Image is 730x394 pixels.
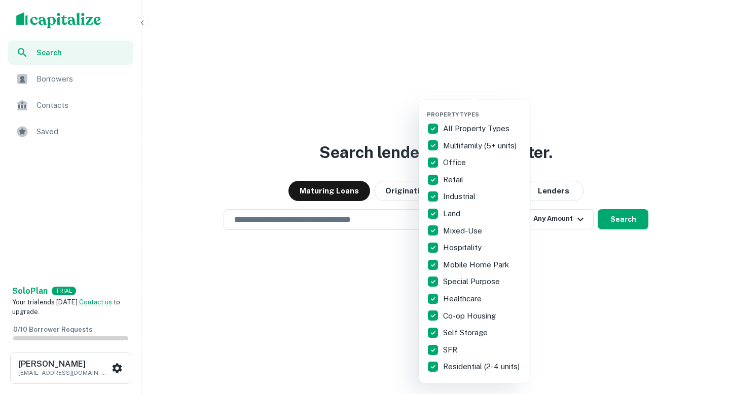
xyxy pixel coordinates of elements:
[443,293,484,305] p: Healthcare
[443,275,502,288] p: Special Purpose
[427,111,479,117] span: Property Types
[443,361,522,373] p: Residential (2-4 units)
[443,259,511,271] p: Mobile Home Park
[443,208,462,220] p: Land
[443,327,490,339] p: Self Storage
[443,242,484,254] p: Hospitality
[443,225,484,237] p: Mixed-Use
[443,123,512,135] p: All Property Types
[443,310,498,322] p: Co-op Housing
[443,140,519,152] p: Multifamily (5+ units)
[443,174,465,186] p: Retail
[443,156,468,169] p: Office
[443,190,478,203] p: Industrial
[443,344,459,356] p: SFR
[679,313,730,362] iframe: Chat Widget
